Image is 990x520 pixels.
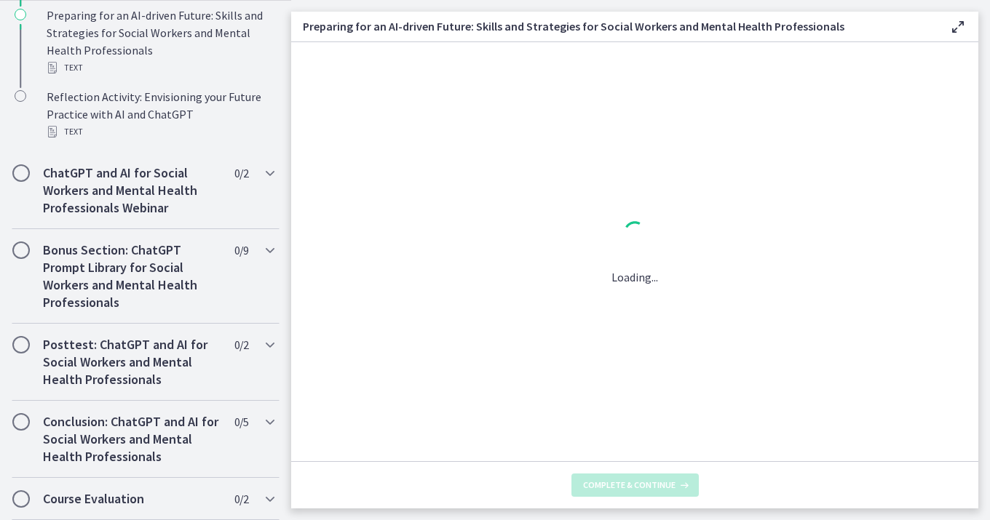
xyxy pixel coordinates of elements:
[571,473,699,497] button: Complete & continue
[583,479,676,491] span: Complete & continue
[234,336,248,353] span: 0 / 2
[234,413,248,431] span: 0 / 5
[611,268,658,286] p: Loading...
[47,123,274,140] div: Text
[43,336,221,388] h2: Posttest: ChatGPT and AI for Social Workers and Mental Health Professionals
[43,490,221,508] h2: Course Evaluation
[43,241,221,311] h2: Bonus Section: ChatGPT Prompt Library for Social Workers and Mental Health Professionals
[43,413,221,465] h2: Conclusion: ChatGPT and AI for Social Workers and Mental Health Professionals
[47,7,274,76] div: Preparing for an AI-driven Future: Skills and Strategies for Social Workers and Mental Health Pro...
[234,164,248,182] span: 0 / 2
[47,59,274,76] div: Text
[611,217,658,251] div: 1
[47,88,274,140] div: Reflection Activity: Envisioning your Future Practice with AI and ChatGPT
[234,241,248,259] span: 0 / 9
[234,490,248,508] span: 0 / 2
[43,164,221,217] h2: ChatGPT and AI for Social Workers and Mental Health Professionals Webinar
[303,17,926,35] h3: Preparing for an AI-driven Future: Skills and Strategies for Social Workers and Mental Health Pro...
